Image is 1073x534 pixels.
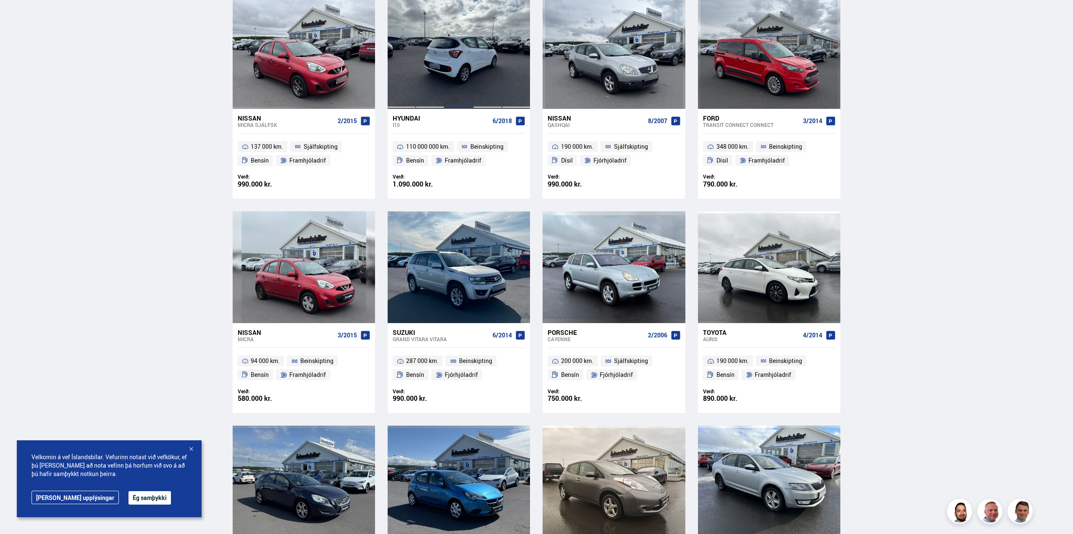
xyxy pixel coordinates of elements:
[388,323,530,413] a: Suzuki Grand Vitara VITARA 6/2014 287 000 km. Beinskipting Bensín Fjórhjóladrif Verð: 990.000 kr.
[251,155,269,166] span: Bensín
[233,323,375,413] a: Nissan Micra 3/2015 94 000 km. Beinskipting Bensín Framhjóladrif Verð: 580.000 kr.
[803,332,822,339] span: 4/2014
[238,181,304,188] div: 990.000 kr.
[1009,500,1034,525] img: FbJEzSuNWCJXmdc-.webp
[406,370,424,380] span: Bensín
[548,174,614,180] div: Verð:
[698,109,840,199] a: Ford Transit Connect CONNECT 3/2014 348 000 km. Beinskipting Dísil Framhjóladrif Verð: 790.000 kr.
[561,370,579,380] span: Bensín
[543,323,685,413] a: Porsche Cayenne 2/2006 200 000 km. Sjálfskipting Bensín Fjórhjóladrif Verð: 750.000 kr.
[716,142,749,152] span: 348 000 km.
[561,356,593,366] span: 200 000 km.
[304,142,338,152] span: Sjálfskipting
[593,155,627,166] span: Fjórhjóladrif
[548,329,644,336] div: Porsche
[445,370,478,380] span: Fjórhjóladrif
[289,370,326,380] span: Framhjóladrif
[703,395,769,402] div: 890.000 kr.
[393,395,459,402] div: 990.000 kr.
[703,174,769,180] div: Verð:
[7,3,32,29] button: Opna LiveChat spjallviðmót
[238,336,334,342] div: Micra
[748,155,785,166] span: Framhjóladrif
[698,323,840,413] a: Toyota Auris 4/2014 190 000 km. Beinskipting Bensín Framhjóladrif Verð: 890.000 kr.
[338,332,357,339] span: 3/2015
[561,142,593,152] span: 190 000 km.
[548,395,614,402] div: 750.000 kr.
[716,155,728,166] span: Dísil
[614,356,648,366] span: Sjálfskipting
[445,155,481,166] span: Framhjóladrif
[803,118,822,124] span: 3/2014
[406,356,438,366] span: 287 000 km.
[979,500,1004,525] img: siFngHWaQ9KaOqBr.png
[755,370,791,380] span: Framhjóladrif
[548,336,644,342] div: Cayenne
[251,370,269,380] span: Bensín
[393,329,489,336] div: Suzuki
[648,332,667,339] span: 2/2006
[459,356,492,366] span: Beinskipting
[393,181,459,188] div: 1.090.000 kr.
[600,370,633,380] span: Fjórhjóladrif
[716,356,749,366] span: 190 000 km.
[393,336,489,342] div: Grand Vitara VITARA
[493,332,512,339] span: 6/2014
[548,181,614,188] div: 990.000 kr.
[548,388,614,395] div: Verð:
[251,142,283,152] span: 137 000 km.
[31,491,119,504] a: [PERSON_NAME] upplýsingar
[238,122,334,128] div: Micra SJÁLFSK
[614,142,648,152] span: Sjálfskipting
[406,155,424,166] span: Bensín
[948,500,973,525] img: nhp88E3Fdnt1Opn2.png
[233,109,375,199] a: Nissan Micra SJÁLFSK 2/2015 137 000 km. Sjálfskipting Bensín Framhjóladrif Verð: 990.000 kr.
[703,122,800,128] div: Transit Connect CONNECT
[703,114,800,122] div: Ford
[393,114,489,122] div: Hyundai
[703,181,769,188] div: 790.000 kr.
[769,142,802,152] span: Beinskipting
[703,388,769,395] div: Verð:
[769,356,802,366] span: Beinskipting
[406,142,450,152] span: 110 000 000 km.
[703,336,800,342] div: Auris
[238,395,304,402] div: 580.000 kr.
[393,122,489,128] div: i10
[238,114,334,122] div: Nissan
[300,356,333,366] span: Beinskipting
[289,155,326,166] span: Framhjóladrif
[31,453,187,478] span: Velkomin á vef Íslandsbílar. Vefurinn notast við vefkökur, ef þú [PERSON_NAME] að nota vefinn þá ...
[338,118,357,124] span: 2/2015
[716,370,735,380] span: Bensín
[238,174,304,180] div: Verð:
[648,118,667,124] span: 8/2007
[129,491,171,505] button: Ég samþykki
[548,122,644,128] div: Qashqai
[561,155,573,166] span: Dísil
[543,109,685,199] a: Nissan Qashqai 8/2007 190 000 km. Sjálfskipting Dísil Fjórhjóladrif Verð: 990.000 kr.
[388,109,530,199] a: Hyundai i10 6/2018 110 000 000 km. Beinskipting Bensín Framhjóladrif Verð: 1.090.000 kr.
[703,329,800,336] div: Toyota
[548,114,644,122] div: Nissan
[393,174,459,180] div: Verð:
[393,388,459,395] div: Verð:
[238,329,334,336] div: Nissan
[251,356,280,366] span: 94 000 km.
[470,142,504,152] span: Beinskipting
[493,118,512,124] span: 6/2018
[238,388,304,395] div: Verð:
